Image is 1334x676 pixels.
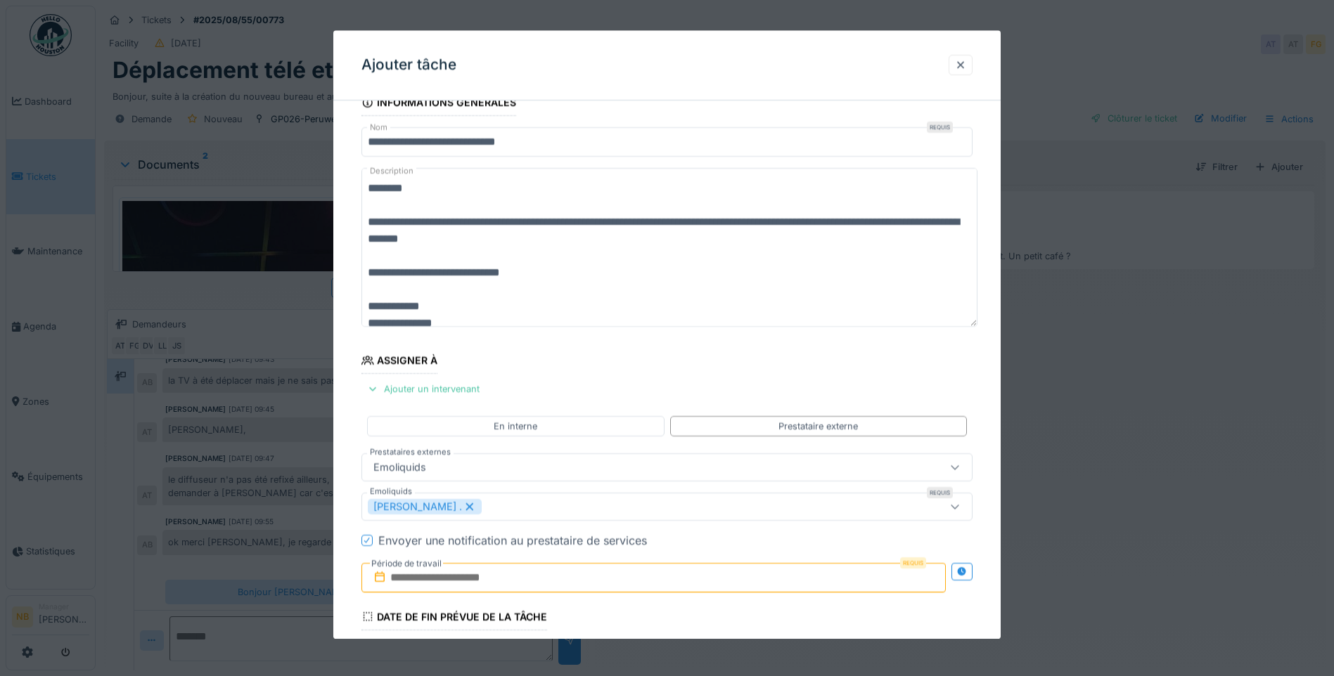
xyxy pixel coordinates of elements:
label: Nom [367,122,390,134]
div: Envoyer une notification au prestataire de services [378,532,647,549]
div: En interne [494,420,537,433]
div: Ajouter un intervenant [361,380,485,399]
div: Assigner à [361,351,437,375]
div: [PERSON_NAME] . [368,499,482,514]
h3: Ajouter tâche [361,56,456,74]
div: Date de fin prévue de la tâche [361,606,547,630]
label: Période de travail [370,556,443,571]
div: Requis [927,487,953,498]
div: Informations générales [361,92,516,116]
div: Emoliquids [368,460,432,475]
div: Requis [927,122,953,133]
label: Emoliquids [367,486,415,498]
label: Prestataires externes [367,446,454,458]
div: Requis [900,557,926,568]
div: Prestataire externe [778,420,858,433]
label: Description [367,162,416,180]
